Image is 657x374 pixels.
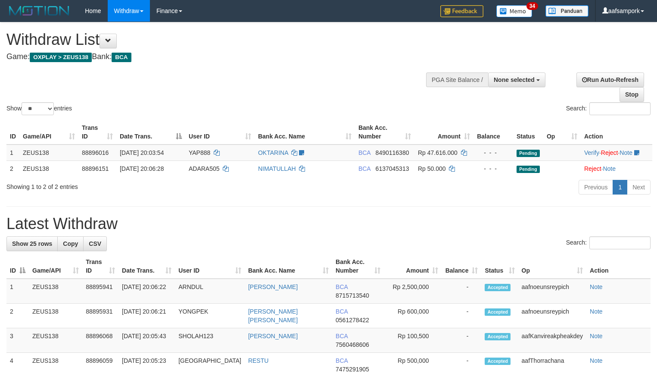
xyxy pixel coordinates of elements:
th: Bank Acc. Number: activate to sort column ascending [332,254,384,279]
a: Note [590,357,603,364]
span: CSV [89,240,101,247]
td: [DATE] 20:05:43 [118,328,175,353]
span: Copy 7560468606 to clipboard [336,341,369,348]
th: Game/API: activate to sort column ascending [19,120,78,145]
div: Showing 1 to 2 of 2 entries [6,179,267,191]
img: Feedback.jpg [440,5,483,17]
h4: Game: Bank: [6,53,430,61]
td: ZEUS138 [19,160,78,176]
span: None selected [494,76,535,83]
span: BCA [336,333,348,339]
td: SHOLAH123 [175,328,245,353]
th: User ID: activate to sort column ascending [185,120,255,145]
label: Show entries [6,102,72,115]
th: Amount: activate to sort column ascending [414,120,473,145]
a: Previous [579,180,613,195]
span: BCA [336,283,348,290]
a: NIMATULLAH [258,165,296,172]
th: ID: activate to sort column descending [6,254,29,279]
label: Search: [566,102,651,115]
th: Action [581,120,652,145]
button: None selected [488,72,545,87]
span: Copy [63,240,78,247]
span: [DATE] 20:06:28 [120,165,164,172]
span: Pending [517,166,540,173]
th: Bank Acc. Name: activate to sort column ascending [245,254,332,279]
span: Rp 47.616.000 [418,149,458,156]
th: Date Trans.: activate to sort column ascending [118,254,175,279]
td: - [442,328,481,353]
td: ARNDUL [175,279,245,304]
input: Search: [589,236,651,249]
td: · [581,160,652,176]
span: Accepted [485,308,511,316]
h1: Withdraw List [6,31,430,48]
img: panduan.png [545,5,588,17]
th: Status: activate to sort column ascending [481,254,518,279]
a: Note [590,308,603,315]
div: PGA Site Balance / [426,72,488,87]
th: Op: activate to sort column ascending [543,120,581,145]
td: [DATE] 20:06:21 [118,304,175,328]
h1: Latest Withdraw [6,215,651,233]
span: YAP888 [189,149,210,156]
th: Op: activate to sort column ascending [518,254,586,279]
td: ZEUS138 [29,328,82,353]
span: Copy 8715713540 to clipboard [336,292,369,299]
span: Pending [517,150,540,157]
a: [PERSON_NAME] [248,283,298,290]
span: Copy 0561278422 to clipboard [336,317,369,324]
th: Bank Acc. Number: activate to sort column ascending [355,120,414,145]
img: Button%20Memo.svg [496,5,532,17]
td: - [442,279,481,304]
input: Search: [589,102,651,115]
th: Amount: activate to sort column ascending [384,254,442,279]
a: CSV [83,236,107,251]
a: [PERSON_NAME] [248,333,298,339]
a: Next [627,180,651,195]
select: Showentries [22,102,54,115]
a: Run Auto-Refresh [576,72,644,87]
span: Rp 50.000 [418,165,446,172]
span: Accepted [485,358,511,365]
td: Rp 100,500 [384,328,442,353]
span: [DATE] 20:03:54 [120,149,164,156]
a: Note [603,165,616,172]
td: 1 [6,145,19,161]
label: Search: [566,236,651,249]
th: Balance: activate to sort column ascending [442,254,481,279]
th: Status [513,120,543,145]
span: ADARA505 [189,165,220,172]
th: Bank Acc. Name: activate to sort column ascending [255,120,355,145]
td: YONGPEK [175,304,245,328]
td: [DATE] 20:06:22 [118,279,175,304]
td: ZEUS138 [29,304,82,328]
a: Copy [57,236,84,251]
span: BCA [112,53,131,62]
th: User ID: activate to sort column ascending [175,254,245,279]
th: Action [586,254,651,279]
div: - - - [477,164,510,173]
a: Stop [620,87,644,102]
th: Date Trans.: activate to sort column descending [116,120,185,145]
td: Rp 2,500,000 [384,279,442,304]
a: OKTARINA [258,149,288,156]
td: aafnoeunsreypich [518,304,586,328]
a: Reject [601,149,618,156]
span: 88896016 [82,149,109,156]
td: 2 [6,304,29,328]
td: ZEUS138 [29,279,82,304]
span: Accepted [485,333,511,340]
span: BCA [358,149,371,156]
span: Copy 7475291905 to clipboard [336,366,369,373]
td: Rp 600,000 [384,304,442,328]
th: Trans ID: activate to sort column ascending [78,120,116,145]
th: ID [6,120,19,145]
img: MOTION_logo.png [6,4,72,17]
td: 1 [6,279,29,304]
span: BCA [358,165,371,172]
td: aafKanvireakpheakdey [518,328,586,353]
td: 3 [6,328,29,353]
th: Balance [473,120,513,145]
a: [PERSON_NAME] [PERSON_NAME] [248,308,298,324]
